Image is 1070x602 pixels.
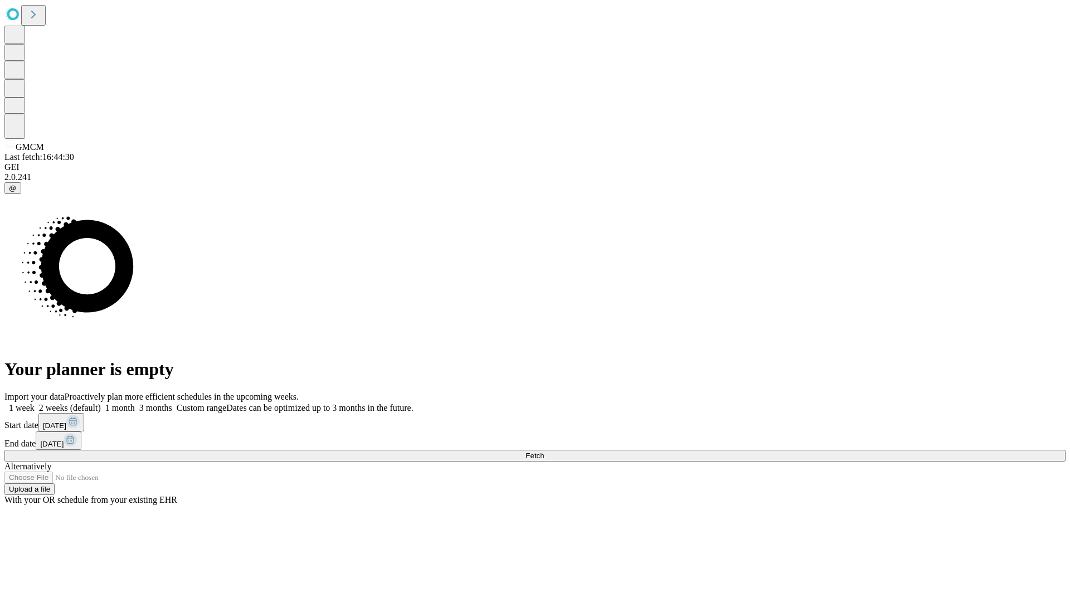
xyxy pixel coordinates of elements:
[40,440,64,448] span: [DATE]
[4,152,74,162] span: Last fetch: 16:44:30
[4,162,1066,172] div: GEI
[43,421,66,430] span: [DATE]
[526,452,544,460] span: Fetch
[38,413,84,431] button: [DATE]
[65,392,299,401] span: Proactively plan more efficient schedules in the upcoming weeks.
[226,403,413,412] span: Dates can be optimized up to 3 months in the future.
[177,403,226,412] span: Custom range
[9,184,17,192] span: @
[4,359,1066,380] h1: Your planner is empty
[4,483,55,495] button: Upload a file
[4,495,177,504] span: With your OR schedule from your existing EHR
[4,431,1066,450] div: End date
[9,403,35,412] span: 1 week
[4,172,1066,182] div: 2.0.241
[4,413,1066,431] div: Start date
[4,462,51,471] span: Alternatively
[4,450,1066,462] button: Fetch
[39,403,101,412] span: 2 weeks (default)
[36,431,81,450] button: [DATE]
[4,182,21,194] button: @
[4,392,65,401] span: Import your data
[139,403,172,412] span: 3 months
[16,142,44,152] span: GMCM
[105,403,135,412] span: 1 month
